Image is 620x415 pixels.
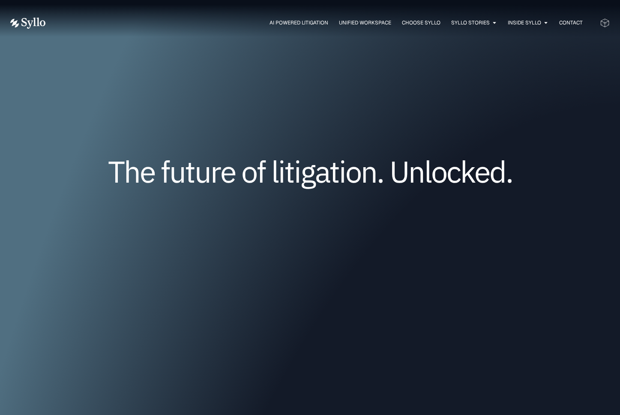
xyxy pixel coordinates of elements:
a: Inside Syllo [508,19,541,27]
img: Vector [10,18,45,29]
nav: Menu [63,19,583,27]
a: Choose Syllo [402,19,440,27]
div: Menu Toggle [63,19,583,27]
h1: The future of litigation. Unlocked. [62,157,558,186]
a: Syllo Stories [451,19,490,27]
a: Unified Workspace [339,19,391,27]
a: Contact [559,19,583,27]
a: AI Powered Litigation [270,19,328,27]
